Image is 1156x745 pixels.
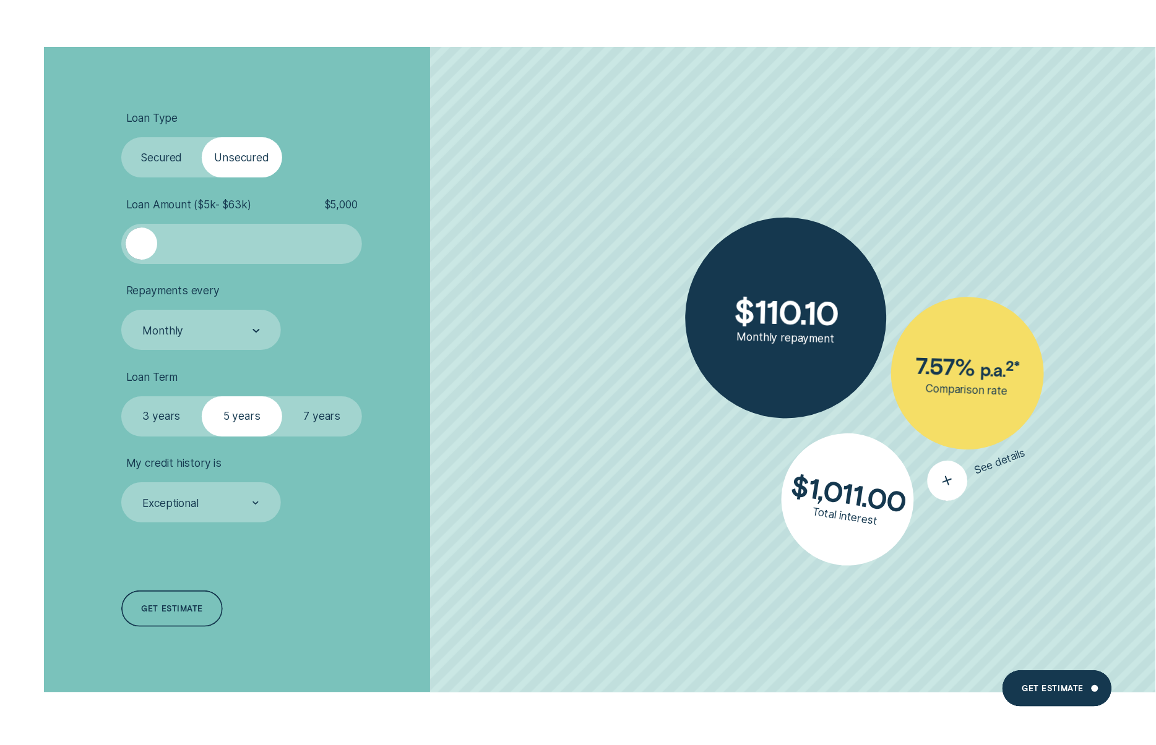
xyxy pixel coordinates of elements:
[282,396,363,436] label: 7 years
[126,198,251,211] span: Loan Amount ( $5k - $63k )
[126,284,220,297] span: Repayments every
[121,590,223,626] a: Get estimate
[126,456,222,470] span: My credit history is
[324,198,358,211] span: $ 5,000
[143,324,184,338] div: Monthly
[126,111,178,125] span: Loan Type
[126,370,178,384] span: Loan Term
[922,433,1032,506] button: See details
[202,396,282,436] label: 5 years
[121,137,202,177] label: Secured
[143,496,199,510] div: Exceptional
[1003,670,1112,706] a: Get Estimate
[973,446,1027,477] span: See details
[202,137,282,177] label: Unsecured
[121,396,202,436] label: 3 years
